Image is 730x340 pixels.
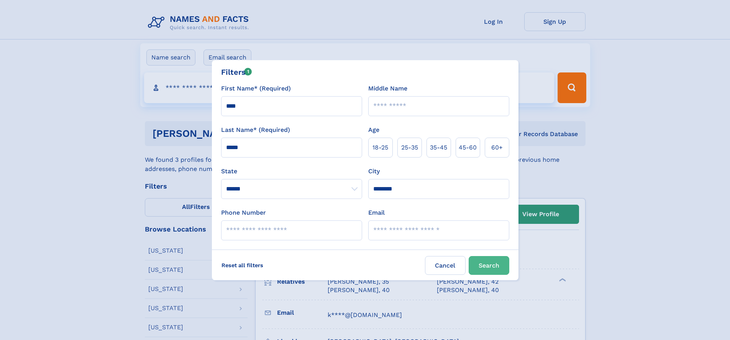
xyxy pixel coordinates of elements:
label: Middle Name [368,84,407,93]
span: 25‑35 [401,143,418,152]
span: 60+ [491,143,503,152]
label: Phone Number [221,208,266,217]
span: 18‑25 [372,143,388,152]
label: Age [368,125,379,135]
label: State [221,167,362,176]
span: 35‑45 [430,143,447,152]
label: Reset all filters [217,256,268,274]
label: Cancel [425,256,466,275]
div: Filters [221,66,252,78]
button: Search [469,256,509,275]
label: Email [368,208,385,217]
label: First Name* (Required) [221,84,291,93]
label: City [368,167,380,176]
label: Last Name* (Required) [221,125,290,135]
span: 45‑60 [459,143,477,152]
